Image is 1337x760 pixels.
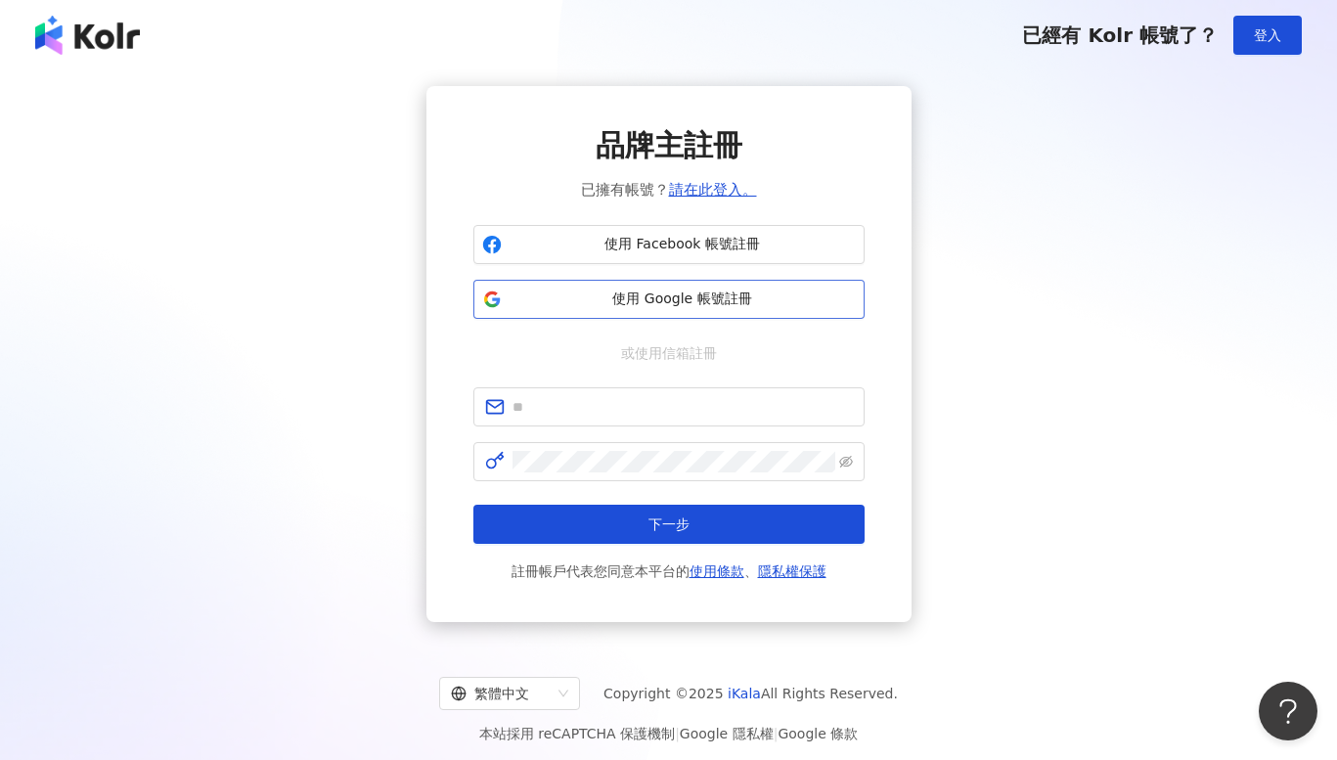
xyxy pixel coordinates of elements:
button: 登入 [1233,16,1302,55]
button: 下一步 [473,505,865,544]
span: 本站採用 reCAPTCHA 保護機制 [479,722,858,745]
img: logo [35,16,140,55]
span: 品牌主註冊 [596,125,742,166]
span: 已經有 Kolr 帳號了？ [1022,23,1218,47]
a: Google 隱私權 [680,726,774,741]
span: eye-invisible [839,455,853,469]
a: 請在此登入。 [669,181,757,199]
div: 繁體中文 [451,678,551,709]
span: 使用 Google 帳號註冊 [510,290,856,309]
a: Google 條款 [778,726,858,741]
span: 登入 [1254,27,1281,43]
span: 已擁有帳號？ [581,178,757,201]
span: 註冊帳戶代表您同意本平台的 、 [512,559,826,583]
button: 使用 Facebook 帳號註冊 [473,225,865,264]
span: 或使用信箱註冊 [607,342,731,364]
a: 使用條款 [690,563,744,579]
a: 隱私權保護 [758,563,826,579]
span: 下一步 [648,516,690,532]
span: | [675,726,680,741]
button: 使用 Google 帳號註冊 [473,280,865,319]
span: | [774,726,779,741]
span: 使用 Facebook 帳號註冊 [510,235,856,254]
a: iKala [728,686,761,701]
iframe: Help Scout Beacon - Open [1259,682,1317,740]
span: Copyright © 2025 All Rights Reserved. [603,682,898,705]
